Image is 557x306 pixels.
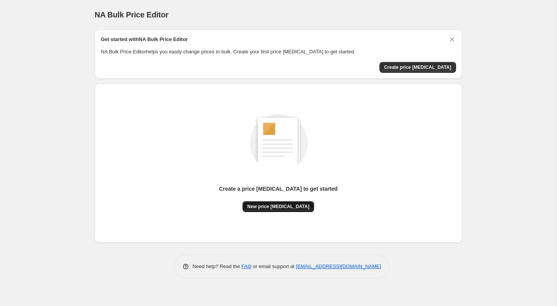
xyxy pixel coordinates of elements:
span: New price [MEDICAL_DATA] [247,203,309,210]
a: [EMAIL_ADDRESS][DOMAIN_NAME] [296,263,381,269]
span: NA Bulk Price Editor [95,10,169,19]
p: Create a price [MEDICAL_DATA] to get started [219,185,338,193]
button: New price [MEDICAL_DATA] [243,201,314,212]
span: Need help? Read the [193,263,242,269]
a: FAQ [241,263,251,269]
p: NA Bulk Price Editor helps you easily change prices in bulk. Create your first price [MEDICAL_DAT... [101,48,456,56]
button: Create price change job [379,62,456,73]
h2: Get started with NA Bulk Price Editor [101,36,188,43]
button: Dismiss card [448,36,456,43]
span: Create price [MEDICAL_DATA] [384,64,451,70]
span: or email support at [251,263,296,269]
